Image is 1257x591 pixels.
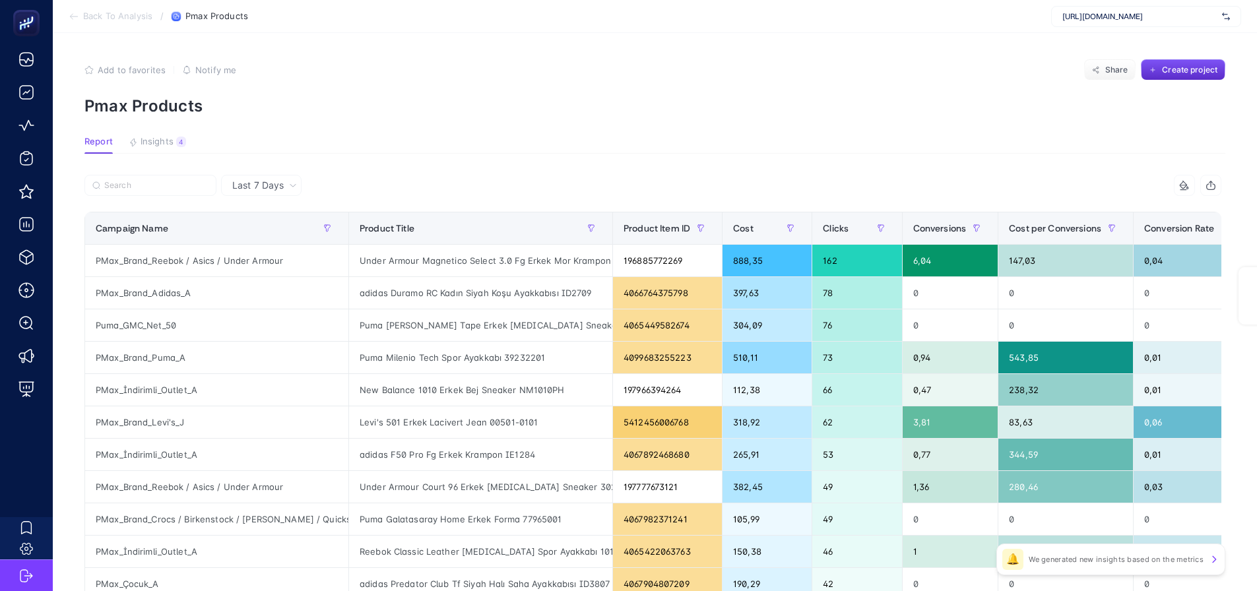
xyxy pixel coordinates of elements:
div: 4 [176,137,186,147]
div: 76 [812,309,901,341]
div: Puma Milenio Tech Spor Ayakkabı 39232201 [349,342,612,373]
div: 280,46 [998,471,1133,503]
img: svg%3e [1222,10,1230,23]
div: 265,91 [723,439,812,470]
div: 888,35 [723,245,812,276]
span: Cost per Conversions [1009,223,1101,233]
div: 4066764375798 [613,277,722,309]
div: 382,45 [723,471,812,503]
div: 49 [812,503,901,535]
div: 0 [1134,503,1246,535]
div: PMax_Brand_Levi's_J [85,406,348,438]
div: 197966394264 [613,374,722,406]
div: Puma [PERSON_NAME] Tape Erkek [MEDICAL_DATA] Sneaker 38638101 [349,309,612,341]
div: 0,01 [1134,342,1246,373]
span: Product Title [360,223,414,233]
div: 0 [998,309,1133,341]
div: PMax_Brand_Crocs / Birkenstock / [PERSON_NAME] / Quicksilver [85,503,348,535]
span: Pmax Products [185,11,248,22]
div: 397,63 [723,277,812,309]
div: 0 [998,503,1133,535]
div: Reebok Classic Leather [MEDICAL_DATA] Spor Ayakkabı 101428659 [349,536,612,567]
span: Clicks [823,223,849,233]
div: 4099683255223 [613,342,722,373]
div: 0,02 [1134,536,1246,567]
div: 0 [1134,277,1246,309]
div: 66 [812,374,901,406]
span: / [160,11,164,21]
div: 83,63 [998,406,1133,438]
div: 5412456006768 [613,406,722,438]
div: 46 [812,536,901,567]
div: 0 [903,277,998,309]
p: Pmax Products [84,96,1225,115]
div: 318,92 [723,406,812,438]
div: 73 [812,342,901,373]
span: Add to favorites [98,65,166,75]
div: 197777673121 [613,471,722,503]
div: 0 [903,503,998,535]
div: 105,99 [723,503,812,535]
div: PMax_Brand_Adidas_A [85,277,348,309]
div: 4065449582674 [613,309,722,341]
div: 62 [812,406,901,438]
div: PMax_İndirimli_Outlet_A [85,439,348,470]
div: 196885772269 [613,245,722,276]
div: 0,47 [903,374,998,406]
div: 0,03 [1134,471,1246,503]
div: 6,04 [903,245,998,276]
div: adidas F50 Pro Fg Erkek Krampon IE1284 [349,439,612,470]
div: 162 [812,245,901,276]
div: 0,06 [1134,406,1246,438]
div: 4067982371241 [613,503,722,535]
span: Create project [1162,65,1217,75]
div: PMax_İndirimli_Outlet_A [85,374,348,406]
div: 49 [812,471,901,503]
div: Under Armour Magnetico Select 3.0 Fg Erkek Mor Krampon 3027039-501 [349,245,612,276]
span: Notify me [195,65,236,75]
div: 0 [903,309,998,341]
div: 1,36 [903,471,998,503]
div: Puma Galatasaray Home Erkek Forma 77965001 [349,503,612,535]
span: Conversion Rate [1144,223,1214,233]
div: 543,85 [998,342,1133,373]
div: Puma_GMC_Net_50 [85,309,348,341]
button: Share [1084,59,1136,80]
div: 238,32 [998,374,1133,406]
div: 0 [1134,309,1246,341]
span: Share [1105,65,1128,75]
div: 0,01 [1134,439,1246,470]
div: adidas Duramo RC Kadın Siyah Koşu Ayakkabısı ID2709 [349,277,612,309]
span: Last 7 Days [232,179,284,192]
div: 112,38 [723,374,812,406]
div: 344,59 [998,439,1133,470]
div: PMax_Brand_Puma_A [85,342,348,373]
div: 0,94 [903,342,998,373]
div: Under Armour Court 96 Erkek [MEDICAL_DATA] Sneaker 3028633-101 [349,471,612,503]
span: Conversions [913,223,967,233]
span: Report [84,137,113,147]
div: 0 [998,277,1133,309]
div: PMax_Brand_Reebok / Asics / Under Armour [85,471,348,503]
input: Search [104,181,209,191]
span: Cost [733,223,754,233]
span: Campaign Name [96,223,168,233]
div: 78 [812,277,901,309]
button: Create project [1141,59,1225,80]
div: 🔔 [1002,549,1023,570]
div: 53 [812,439,901,470]
button: Add to favorites [84,65,166,75]
span: Product Item ID [624,223,690,233]
div: 0,01 [1134,374,1246,406]
div: New Balance 1010 Erkek Bej Sneaker NM1010PH [349,374,612,406]
span: Insights [141,137,174,147]
div: 4067892468680 [613,439,722,470]
div: 4065422063763 [613,536,722,567]
div: 147,03 [998,245,1133,276]
button: Notify me [182,65,236,75]
div: 150,38 [723,536,812,567]
div: 0,04 [1134,245,1246,276]
div: PMax_Brand_Reebok / Asics / Under Armour [85,245,348,276]
div: 3,81 [903,406,998,438]
div: 304,09 [723,309,812,341]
